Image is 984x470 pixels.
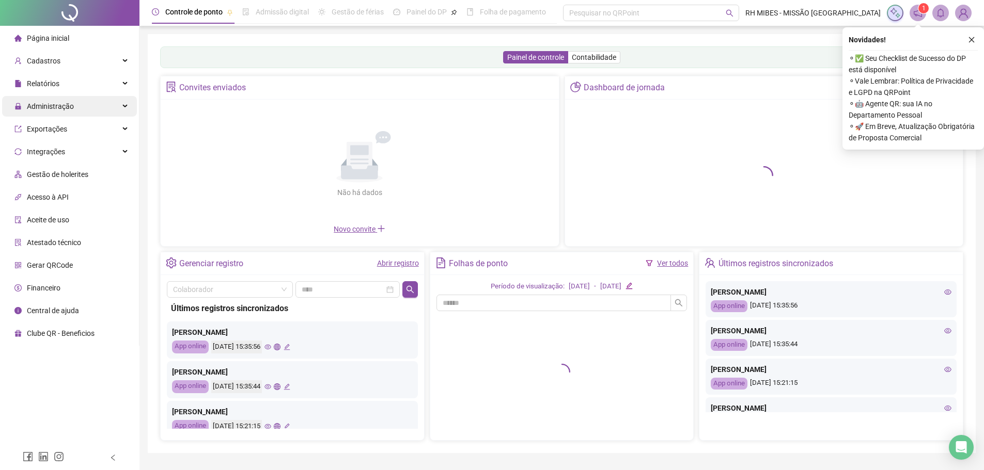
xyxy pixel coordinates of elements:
[14,35,22,42] span: home
[570,82,581,92] span: pie-chart
[274,383,280,390] span: global
[626,282,632,289] span: edit
[711,325,951,336] div: [PERSON_NAME]
[172,420,209,433] div: App online
[393,8,400,15] span: dashboard
[152,8,159,15] span: clock-circle
[14,239,22,246] span: solution
[889,7,901,19] img: sparkle-icon.fc2bf0ac1784a2077858766a79e2daf3.svg
[406,285,414,294] span: search
[179,79,246,96] div: Convites enviados
[569,281,590,292] div: [DATE]
[752,163,776,188] span: loading
[172,327,413,338] div: [PERSON_NAME]
[211,420,262,433] div: [DATE] 15:21:15
[956,5,971,21] img: 71697
[165,8,223,16] span: Controle de ponto
[14,103,22,110] span: lock
[54,451,64,462] span: instagram
[318,8,325,15] span: sun
[600,281,621,292] div: [DATE]
[711,300,747,312] div: App online
[14,330,22,337] span: gift
[172,380,209,393] div: App online
[584,79,665,96] div: Dashboard de jornada
[312,187,407,198] div: Não há dados
[27,284,60,292] span: Financeiro
[27,238,81,247] span: Atestado técnico
[944,288,951,296] span: eye
[227,9,233,15] span: pushpin
[594,281,596,292] div: -
[27,79,59,88] span: Relatórios
[27,34,69,42] span: Página inicial
[166,82,177,92] span: solution
[27,102,74,110] span: Administração
[14,80,22,87] span: file
[14,307,22,314] span: info-circle
[849,75,978,98] span: ⚬ Vale Lembrar: Política de Privacidade e LGPD na QRPoint
[675,299,683,307] span: search
[256,8,309,16] span: Admissão digital
[14,193,22,201] span: api
[944,366,951,373] span: eye
[949,435,974,460] div: Open Intercom Messenger
[172,406,413,417] div: [PERSON_NAME]
[14,57,22,64] span: user-add
[14,216,22,223] span: audit
[944,327,951,334] span: eye
[27,170,88,179] span: Gestão de holerites
[171,302,414,315] div: Últimos registros sincronizados
[332,8,384,16] span: Gestão de férias
[719,255,833,272] div: Últimos registros sincronizados
[27,329,95,337] span: Clube QR - Beneficios
[572,53,616,61] span: Contabilidade
[166,257,177,268] span: setting
[435,257,446,268] span: file-text
[466,8,474,15] span: book
[27,125,67,133] span: Exportações
[711,364,951,375] div: [PERSON_NAME]
[172,341,209,353] div: App online
[23,451,33,462] span: facebook
[27,148,65,156] span: Integrações
[242,8,249,15] span: file-done
[211,341,262,353] div: [DATE] 15:35:56
[711,402,951,414] div: [PERSON_NAME]
[849,98,978,121] span: ⚬ 🤖 Agente QR: sua IA no Departamento Pessoal
[657,259,688,267] a: Ver todos
[179,255,243,272] div: Gerenciar registro
[449,255,508,272] div: Folhas de ponto
[27,261,73,269] span: Gerar QRCode
[451,9,457,15] span: pushpin
[711,286,951,298] div: [PERSON_NAME]
[407,8,447,16] span: Painel do DP
[284,383,290,390] span: edit
[27,306,79,315] span: Central de ajuda
[284,344,290,350] span: edit
[14,148,22,155] span: sync
[27,57,60,65] span: Cadastros
[172,366,413,378] div: [PERSON_NAME]
[14,284,22,291] span: dollar
[711,339,747,351] div: App online
[849,121,978,143] span: ⚬ 🚀 Em Breve, Atualização Obrigatória de Proposta Comercial
[27,193,69,201] span: Acesso à API
[334,225,385,233] span: Novo convite
[27,216,69,224] span: Aceite de uso
[726,9,733,17] span: search
[849,34,886,45] span: Novidades !
[264,383,271,390] span: eye
[507,53,564,61] span: Painel de controle
[705,257,715,268] span: team
[14,125,22,133] span: export
[284,423,290,430] span: edit
[711,339,951,351] div: [DATE] 15:35:44
[745,7,881,19] span: RH MIBES - MISSÃO [GEOGRAPHIC_DATA]
[377,259,419,267] a: Abrir registro
[918,3,929,13] sup: 1
[711,378,951,390] div: [DATE] 15:21:15
[551,361,572,383] span: loading
[38,451,49,462] span: linkedin
[849,53,978,75] span: ⚬ ✅ Seu Checklist de Sucesso do DP está disponível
